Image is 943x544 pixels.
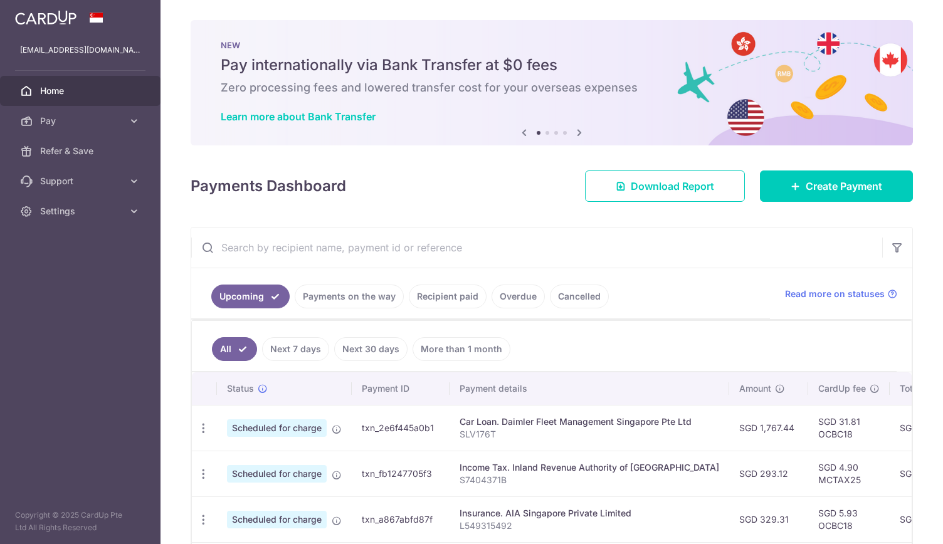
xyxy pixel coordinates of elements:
a: More than 1 month [413,337,510,361]
p: L549315492 [460,520,719,532]
span: Amount [739,382,771,395]
td: SGD 31.81 OCBC18 [808,405,890,451]
a: Cancelled [550,285,609,308]
a: Overdue [492,285,545,308]
th: Payment details [450,372,729,405]
p: NEW [221,40,883,50]
input: Search by recipient name, payment id or reference [191,228,882,268]
th: Payment ID [352,372,450,405]
a: Download Report [585,170,745,202]
span: Pay [40,115,123,127]
span: Status [227,382,254,395]
td: SGD 293.12 [729,451,808,496]
a: Read more on statuses [785,288,897,300]
a: Upcoming [211,285,290,308]
span: Read more on statuses [785,288,885,300]
span: Download Report [631,179,714,194]
span: Settings [40,205,123,217]
img: Bank transfer banner [191,20,913,145]
p: [EMAIL_ADDRESS][DOMAIN_NAME] [20,44,140,56]
td: txn_fb1247705f3 [352,451,450,496]
a: Payments on the way [295,285,404,308]
span: Scheduled for charge [227,511,327,528]
p: SLV176T [460,428,719,441]
a: Create Payment [760,170,913,202]
span: Home [40,85,123,97]
span: Refer & Save [40,145,123,157]
p: S7404371B [460,474,719,486]
td: txn_a867abfd87f [352,496,450,542]
div: Income Tax. Inland Revenue Authority of [GEOGRAPHIC_DATA] [460,461,719,474]
h6: Zero processing fees and lowered transfer cost for your overseas expenses [221,80,883,95]
td: SGD 5.93 OCBC18 [808,496,890,542]
span: Support [40,175,123,187]
div: Insurance. AIA Singapore Private Limited [460,507,719,520]
a: Next 7 days [262,337,329,361]
div: Car Loan. Daimler Fleet Management Singapore Pte Ltd [460,416,719,428]
span: Total amt. [900,382,941,395]
span: CardUp fee [818,382,866,395]
a: All [212,337,257,361]
h4: Payments Dashboard [191,175,346,197]
td: SGD 4.90 MCTAX25 [808,451,890,496]
a: Recipient paid [409,285,487,308]
h5: Pay internationally via Bank Transfer at $0 fees [221,55,883,75]
td: SGD 1,767.44 [729,405,808,451]
span: Create Payment [806,179,882,194]
td: SGD 329.31 [729,496,808,542]
img: CardUp [15,10,76,25]
a: Next 30 days [334,337,408,361]
td: txn_2e6f445a0b1 [352,405,450,451]
span: Scheduled for charge [227,419,327,437]
a: Learn more about Bank Transfer [221,110,376,123]
span: Scheduled for charge [227,465,327,483]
